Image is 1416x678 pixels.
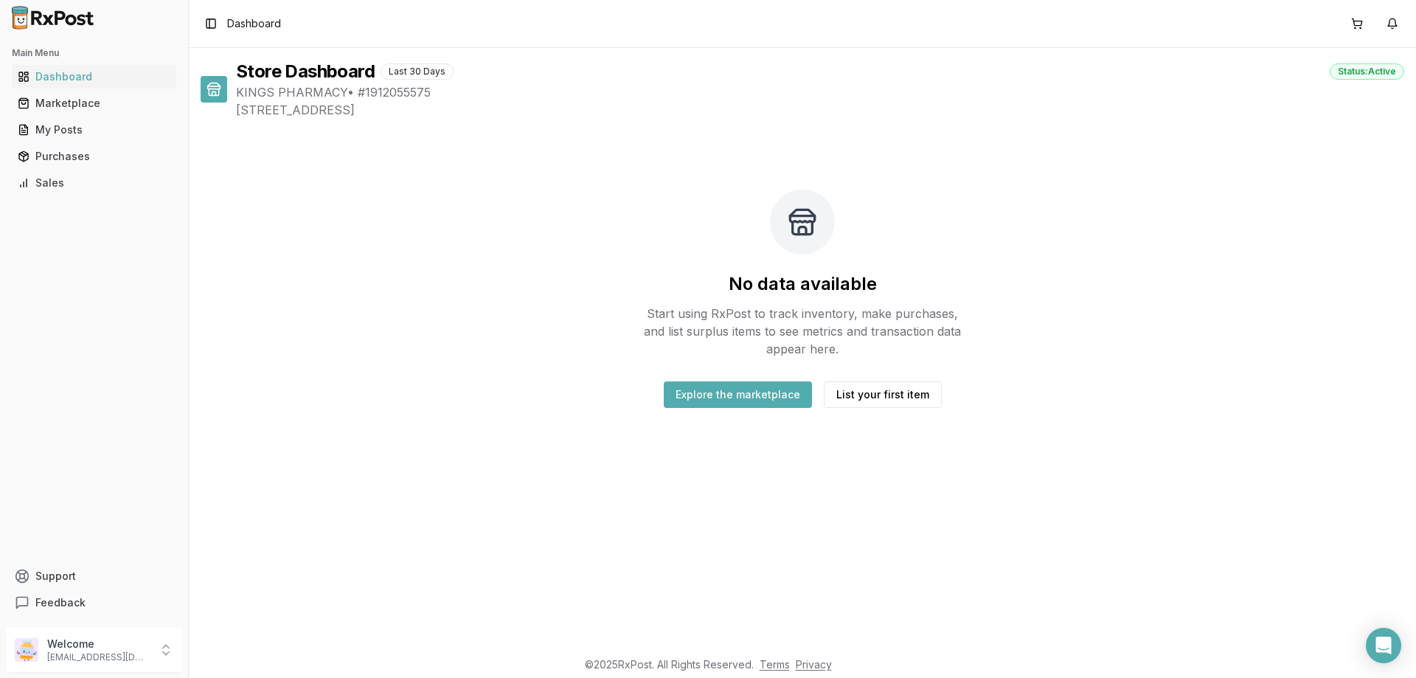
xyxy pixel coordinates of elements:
a: Marketplace [12,90,176,117]
img: RxPost Logo [6,6,100,30]
a: Terms [760,658,790,671]
p: [EMAIL_ADDRESS][DOMAIN_NAME] [47,651,150,663]
img: User avatar [15,638,38,662]
a: Dashboard [12,63,176,90]
p: Welcome [47,637,150,651]
span: Dashboard [227,16,281,31]
button: Purchases [6,145,182,168]
span: [STREET_ADDRESS] [236,101,1404,119]
button: Dashboard [6,65,182,89]
h2: Main Menu [12,47,176,59]
a: My Posts [12,117,176,143]
button: Feedback [6,589,182,616]
div: Last 30 Days [381,63,454,80]
a: Purchases [12,143,176,170]
div: Open Intercom Messenger [1366,628,1401,663]
h1: Store Dashboard [236,60,375,83]
a: Sales [12,170,176,196]
div: Marketplace [18,96,170,111]
button: My Posts [6,118,182,142]
h2: No data available [729,272,877,296]
span: KINGS PHARMACY • # 1912055575 [236,83,1404,101]
button: Support [6,563,182,589]
p: Start using RxPost to track inventory, make purchases, and list surplus items to see metrics and ... [637,305,968,358]
div: Purchases [18,149,170,164]
div: Sales [18,176,170,190]
span: Feedback [35,595,86,610]
button: Marketplace [6,91,182,115]
div: Dashboard [18,69,170,84]
button: Sales [6,171,182,195]
div: My Posts [18,122,170,137]
button: Explore the marketplace [664,381,812,408]
div: Status: Active [1330,63,1404,80]
nav: breadcrumb [227,16,281,31]
button: List your first item [824,381,942,408]
a: Privacy [796,658,832,671]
